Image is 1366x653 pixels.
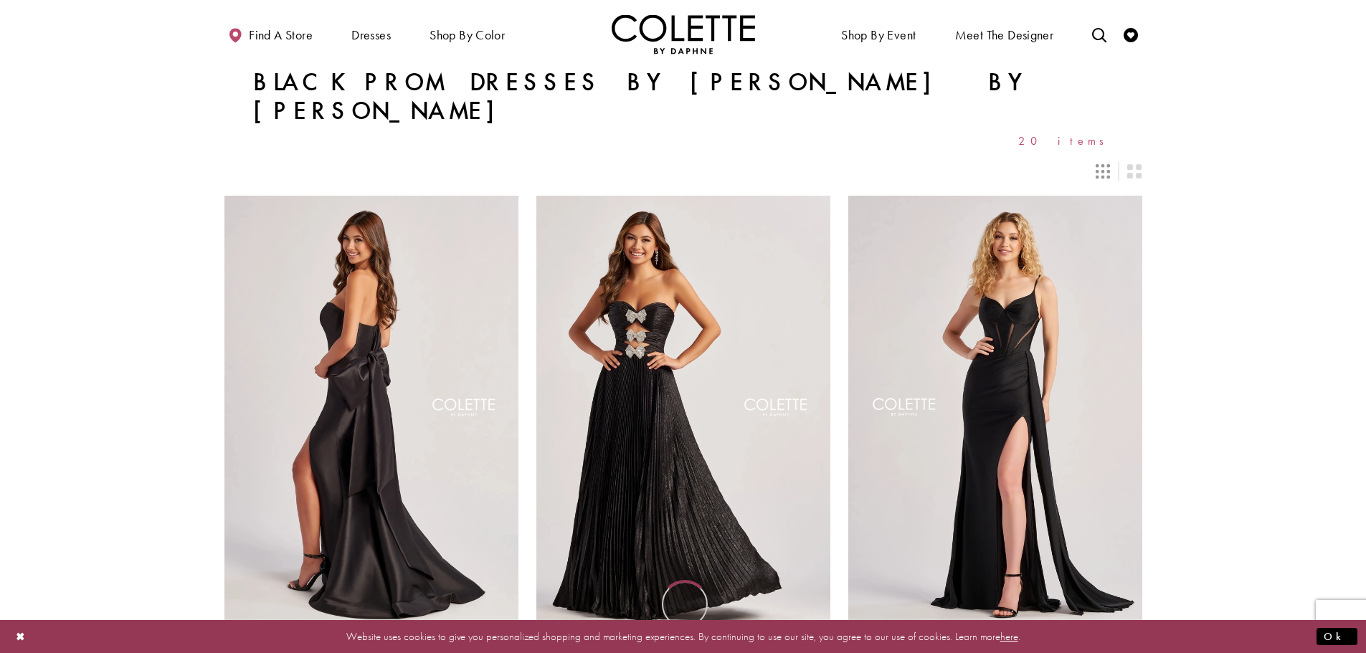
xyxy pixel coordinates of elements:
span: Shop by color [430,28,505,42]
a: Visit Colette by Daphne Style No. CL8520 Page [536,196,830,623]
a: Visit Colette by Daphne Style No. CL8470 Page [224,196,518,623]
h1: Black Prom Dresses by [PERSON_NAME] by [PERSON_NAME] [253,68,1114,125]
a: Check Wishlist [1120,14,1142,54]
span: Find a store [249,28,313,42]
span: Dresses [351,28,391,42]
p: Website uses cookies to give you personalized shopping and marketing experiences. By continuing t... [103,626,1263,646]
span: 20 items [1018,135,1114,147]
button: Close Dialog [9,624,33,649]
span: Shop by color [426,14,508,54]
span: Shop By Event [838,14,919,54]
a: Visit Colette by Daphne Style No. CL8480 Page [848,196,1142,623]
a: Toggle search [1088,14,1110,54]
a: Meet the designer [952,14,1058,54]
a: here [1000,629,1018,643]
img: Colette by Daphne [612,14,755,54]
span: Switch layout to 2 columns [1127,164,1142,178]
div: Layout Controls [216,156,1151,187]
button: Submit Dialog [1317,627,1357,645]
span: Meet the designer [955,28,1054,42]
span: Switch layout to 3 columns [1096,164,1110,178]
a: Find a store [224,14,316,54]
span: Dresses [348,14,394,54]
a: Visit Home Page [612,14,755,54]
span: Shop By Event [841,28,916,42]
